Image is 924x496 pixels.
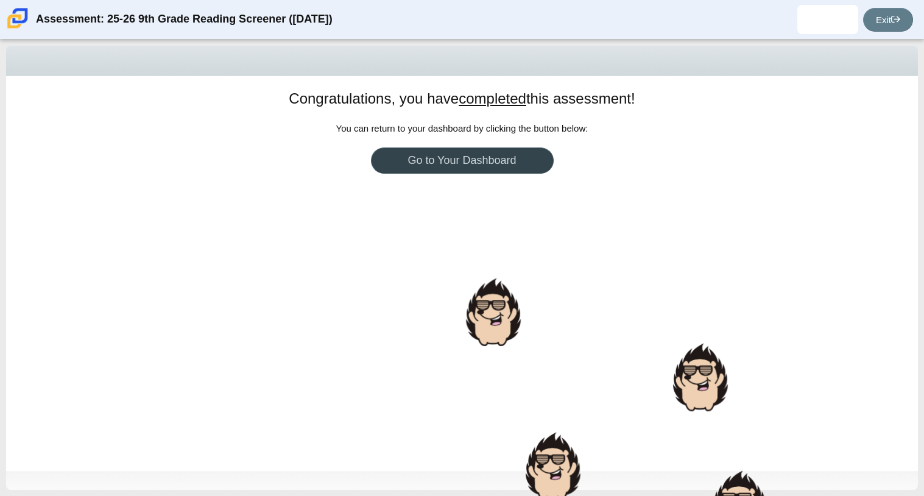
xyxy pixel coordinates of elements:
a: Go to Your Dashboard [371,147,554,174]
img: Carmen School of Science & Technology [5,5,30,31]
div: Assessment: 25-26 9th Grade Reading Screener ([DATE]) [36,5,333,34]
h1: Congratulations, you have this assessment! [289,88,635,109]
img: keanu.cardoso.GzyNbu [818,10,838,29]
a: Carmen School of Science & Technology [5,23,30,33]
span: You can return to your dashboard by clicking the button below: [336,123,588,133]
a: Exit [863,8,913,32]
u: completed [459,90,526,107]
